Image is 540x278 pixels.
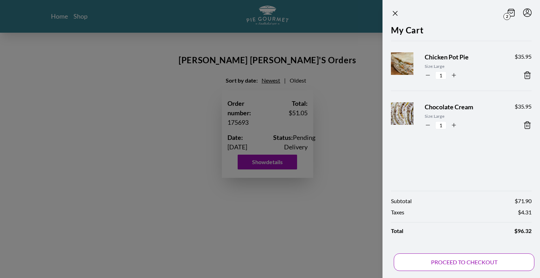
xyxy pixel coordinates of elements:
span: 2 [503,13,510,20]
span: Total [391,227,403,235]
span: Chicken Pot Pie [425,52,503,62]
span: $ 35.95 [515,102,532,111]
button: Close panel [391,9,399,18]
img: Product Image [387,46,430,89]
span: $ 4.31 [518,208,532,216]
span: $ 35.95 [515,52,532,61]
span: Subtotal [391,197,412,205]
span: Chocolate Cream [425,102,503,112]
button: PROCEED TO CHECKOUT [394,253,534,271]
span: Size: Large [425,63,503,70]
button: Menu [523,8,532,17]
span: $ 96.32 [514,227,532,235]
span: Size: Large [425,113,503,119]
img: Product Image [387,96,430,138]
h2: My Cart [391,24,532,41]
span: Taxes [391,208,404,216]
span: $ 71.90 [515,197,532,205]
